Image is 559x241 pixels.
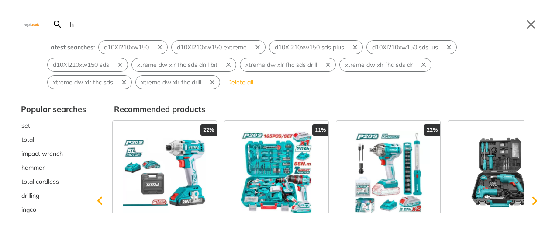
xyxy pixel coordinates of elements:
[47,58,128,72] div: Suggestion: d10Xl210xw150 sds
[21,119,86,133] button: Select suggestion: set
[177,43,247,52] span: d10Xl210xw150 extreme
[53,60,109,70] span: d10Xl210xw150 sds
[21,203,86,217] div: Suggestion: ingco
[21,133,86,147] button: Select suggestion: total
[156,43,164,51] svg: Remove suggestion: d10Xl210xw150
[322,58,335,71] button: Remove suggestion: xtreme dw xlr fhc sds drill
[91,192,109,210] svg: Scroll left
[240,58,322,71] button: Select suggestion: xtreme dw xlr fhc sds drill
[21,161,86,175] div: Suggestion: hammer
[351,43,359,51] svg: Remove suggestion: d10Xl210xw150 sds plus
[269,40,363,54] div: Suggestion: d10Xl210xw150 sds plus
[104,43,149,52] span: d10Xl210xw150
[141,78,201,87] span: xtreme dw xlr fhc drill
[114,58,128,71] button: Remove suggestion: d10Xl210xw150 sds
[172,41,252,54] button: Select suggestion: d10Xl210xw150 extreme
[367,41,443,54] button: Select suggestion: d10Xl210xw150 sds lus
[21,163,45,172] span: hammer
[21,103,86,115] div: Popular searches
[224,61,232,69] svg: Remove suggestion: xtreme dw xlr fhc sds drill bit
[21,205,36,214] span: ingco
[99,41,154,54] button: Select suggestion: d10Xl210xw150
[443,41,456,54] button: Remove suggestion: d10Xl210xw150 sds lus
[200,124,217,136] div: 22%
[21,175,86,189] div: Suggestion: total cordless
[21,147,86,161] button: Select suggestion: impact wrench
[312,124,328,136] div: 11%
[52,19,63,30] svg: Search
[114,103,538,115] div: Recommended products
[275,43,344,52] span: d10Xl210xw150 sds plus
[223,58,236,71] button: Remove suggestion: xtreme dw xlr fhc sds drill bit
[524,17,538,31] button: Close
[345,60,413,70] span: xtreme dw xlr fhc sds dr
[424,124,440,136] div: 22%
[137,60,217,70] span: xtreme dw xlr fhc sds drill bit
[47,43,95,52] div: Latest searches:
[21,161,86,175] button: Select suggestion: hammer
[21,175,86,189] button: Select suggestion: total cordless
[21,135,34,144] span: total
[420,61,428,69] svg: Remove suggestion: xtreme dw xlr fhc sds dr
[21,133,86,147] div: Suggestion: total
[21,203,86,217] button: Select suggestion: ingco
[132,58,223,71] button: Select suggestion: xtreme dw xlr fhc sds drill bit
[269,41,349,54] button: Select suggestion: d10Xl210xw150 sds plus
[339,58,431,72] div: Suggestion: xtreme dw xlr fhc sds dr
[526,192,543,210] svg: Scroll right
[154,41,167,54] button: Remove suggestion: d10Xl210xw150
[21,121,30,130] span: set
[224,75,257,89] button: Delete all
[445,43,453,51] svg: Remove suggestion: d10Xl210xw150 sds lus
[116,61,124,69] svg: Remove suggestion: d10Xl210xw150 sds
[254,43,262,51] svg: Remove suggestion: d10Xl210xw150 extreme
[324,61,332,69] svg: Remove suggestion: xtreme dw xlr fhc sds drill
[131,58,236,72] div: Suggestion: xtreme dw xlr fhc sds drill bit
[120,78,128,86] svg: Remove suggestion: xtreme dw xlr fhc sds
[171,40,266,54] div: Suggestion: d10Xl210xw150 extreme
[135,75,220,89] div: Suggestion: xtreme dw xlr fhc drill
[21,119,86,133] div: Suggestion: set
[252,41,265,54] button: Remove suggestion: d10Xl210xw150 extreme
[53,78,113,87] span: xtreme dw xlr fhc sds
[21,177,59,186] span: total cordless
[340,58,418,71] button: Select suggestion: xtreme dw xlr fhc sds dr
[208,78,216,86] svg: Remove suggestion: xtreme dw xlr fhc drill
[47,75,132,89] div: Suggestion: xtreme dw xlr fhc sds
[21,189,86,203] button: Select suggestion: drilling
[349,41,362,54] button: Remove suggestion: d10Xl210xw150 sds plus
[366,40,457,54] div: Suggestion: d10Xl210xw150 sds lus
[240,58,336,72] div: Suggestion: xtreme dw xlr fhc sds drill
[372,43,438,52] span: d10Xl210xw150 sds lus
[48,58,114,71] button: Select suggestion: d10Xl210xw150 sds
[48,76,118,89] button: Select suggestion: xtreme dw xlr fhc sds
[418,58,431,71] button: Remove suggestion: xtreme dw xlr fhc sds dr
[21,189,86,203] div: Suggestion: drilling
[245,60,317,70] span: xtreme dw xlr fhc sds drill
[21,147,86,161] div: Suggestion: impact wrench
[118,76,131,89] button: Remove suggestion: xtreme dw xlr fhc sds
[21,191,39,200] span: drilling
[21,22,42,26] img: Close
[98,40,168,54] div: Suggestion: d10Xl210xw150
[136,76,207,89] button: Select suggestion: xtreme dw xlr fhc drill
[68,14,519,35] input: Search…
[207,76,220,89] button: Remove suggestion: xtreme dw xlr fhc drill
[21,149,63,158] span: impact wrench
